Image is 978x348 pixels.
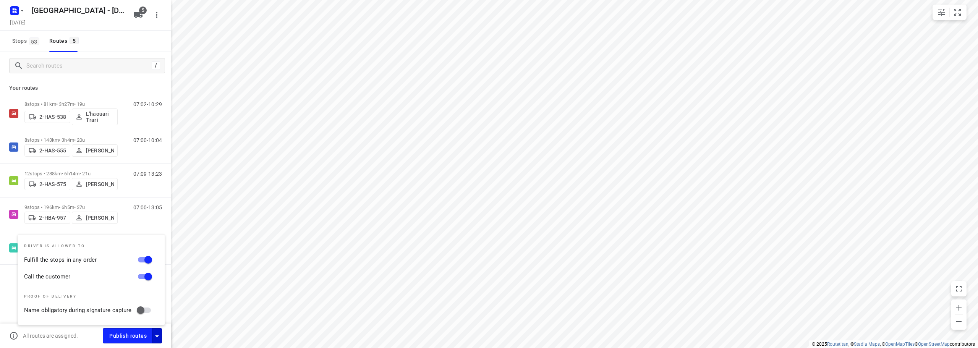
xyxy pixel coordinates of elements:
[139,6,147,14] span: 5
[24,294,155,299] p: Proof of delivery
[39,215,66,221] p: 2-HBA-957
[86,181,114,187] p: [PERSON_NAME]
[933,5,967,20] div: small contained button group
[24,144,70,157] button: 2-HAS-555
[918,342,950,347] a: OpenStreetMap
[812,342,975,347] li: © 2025 , © , © © contributors
[86,111,114,123] p: L'haouari Trari
[7,18,29,27] h5: Project date
[131,7,146,23] button: 5
[103,328,152,343] button: Publish routes
[23,333,78,339] p: All routes are assigned.
[149,7,164,23] button: More
[24,137,118,143] p: 8 stops • 143km • 3h4m • 20u
[24,111,70,123] button: 2-HAS-538
[827,342,848,347] a: Routetitan
[950,5,965,20] button: Fit zoom
[152,62,160,70] div: /
[934,5,949,20] button: Map settings
[133,204,162,210] p: 07:00-13:05
[29,37,39,45] span: 53
[26,60,152,72] input: Search routes
[854,342,880,347] a: Stadia Maps
[133,171,162,177] p: 07:09-13:23
[24,244,155,248] p: Driver is allowed to
[24,101,118,107] p: 8 stops • 81km • 3h27m • 19u
[72,108,118,125] button: L'haouari Trari
[86,215,114,221] p: [PERSON_NAME]
[24,178,70,190] button: 2-HAS-575
[133,101,162,107] p: 07:02-10:29
[24,306,132,315] label: Name obligatory during signature capture
[29,4,128,16] h5: Antwerpen - Wednesday
[39,147,66,154] p: 2-HAS-555
[24,204,118,210] p: 9 stops • 196km • 6h5m • 37u
[24,171,118,176] p: 12 stops • 288km • 6h14m • 21u
[152,331,162,340] div: Driver app settings
[39,114,66,120] p: 2-HAS-538
[86,147,114,154] p: [PERSON_NAME]
[885,342,915,347] a: OpenMapTiles
[24,212,70,224] button: 2-HBA-957
[24,272,70,281] label: Call the customer
[9,84,162,92] p: Your routes
[109,331,147,341] span: Publish routes
[49,36,81,46] div: Routes
[12,36,42,46] span: Stops
[70,37,79,44] span: 5
[72,178,118,190] button: [PERSON_NAME]
[39,181,66,187] p: 2-HAS-575
[72,144,118,157] button: [PERSON_NAME]
[133,137,162,143] p: 07:00-10:04
[72,212,118,224] button: [PERSON_NAME]
[24,256,97,264] label: Fulfill the stops in any order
